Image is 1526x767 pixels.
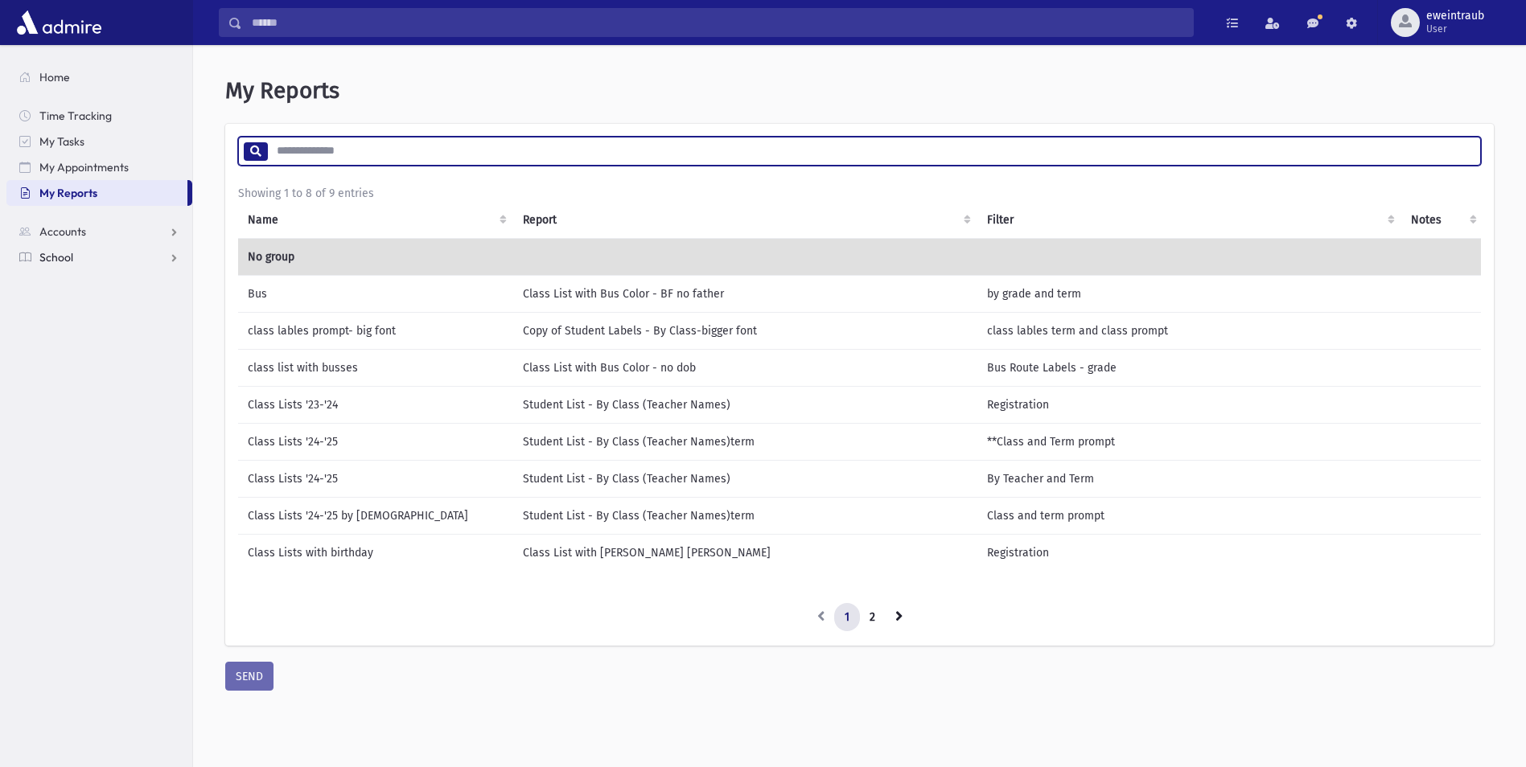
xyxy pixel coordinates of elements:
[513,423,977,460] td: Student List - By Class (Teacher Names)term
[238,185,1481,202] div: Showing 1 to 8 of 9 entries
[225,662,274,691] button: SEND
[513,349,977,386] td: Class List with Bus Color - no dob
[513,202,977,239] th: Report: activate to sort column ascending
[238,386,513,423] td: Class Lists '23-'24
[238,534,513,571] td: Class Lists with birthday
[6,129,192,154] a: My Tasks
[39,250,73,265] span: School
[6,244,192,270] a: School
[513,312,977,349] td: Copy of Student Labels - By Class-bigger font
[225,77,339,104] span: My Reports
[39,224,86,239] span: Accounts
[238,202,513,239] th: Name: activate to sort column ascending
[977,460,1401,497] td: By Teacher and Term
[513,534,977,571] td: Class List with [PERSON_NAME] [PERSON_NAME]
[238,312,513,349] td: class lables prompt- big font
[859,603,886,632] a: 2
[238,460,513,497] td: Class Lists '24-'25
[977,497,1401,534] td: Class and term prompt
[6,180,187,206] a: My Reports
[242,8,1193,37] input: Search
[513,386,977,423] td: Student List - By Class (Teacher Names)
[6,103,192,129] a: Time Tracking
[6,219,192,244] a: Accounts
[977,423,1401,460] td: **Class and Term prompt
[1426,10,1484,23] span: eweintraub
[977,534,1401,571] td: Registration
[238,349,513,386] td: class list with busses
[977,349,1401,386] td: Bus Route Labels - grade
[13,6,105,39] img: AdmirePro
[6,154,192,180] a: My Appointments
[513,497,977,534] td: Student List - By Class (Teacher Names)term
[39,160,129,174] span: My Appointments
[238,423,513,460] td: Class Lists '24-'25
[977,275,1401,312] td: by grade and term
[39,109,112,123] span: Time Tracking
[238,275,513,312] td: Bus
[977,202,1401,239] th: Filter : activate to sort column ascending
[238,238,1483,275] td: No group
[39,70,70,84] span: Home
[977,386,1401,423] td: Registration
[1401,202,1483,239] th: Notes : activate to sort column ascending
[1426,23,1484,35] span: User
[39,134,84,149] span: My Tasks
[977,312,1401,349] td: class lables term and class prompt
[834,603,860,632] a: 1
[6,64,192,90] a: Home
[39,186,97,200] span: My Reports
[513,460,977,497] td: Student List - By Class (Teacher Names)
[513,275,977,312] td: Class List with Bus Color - BF no father
[238,497,513,534] td: Class Lists '24-'25 by [DEMOGRAPHIC_DATA]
